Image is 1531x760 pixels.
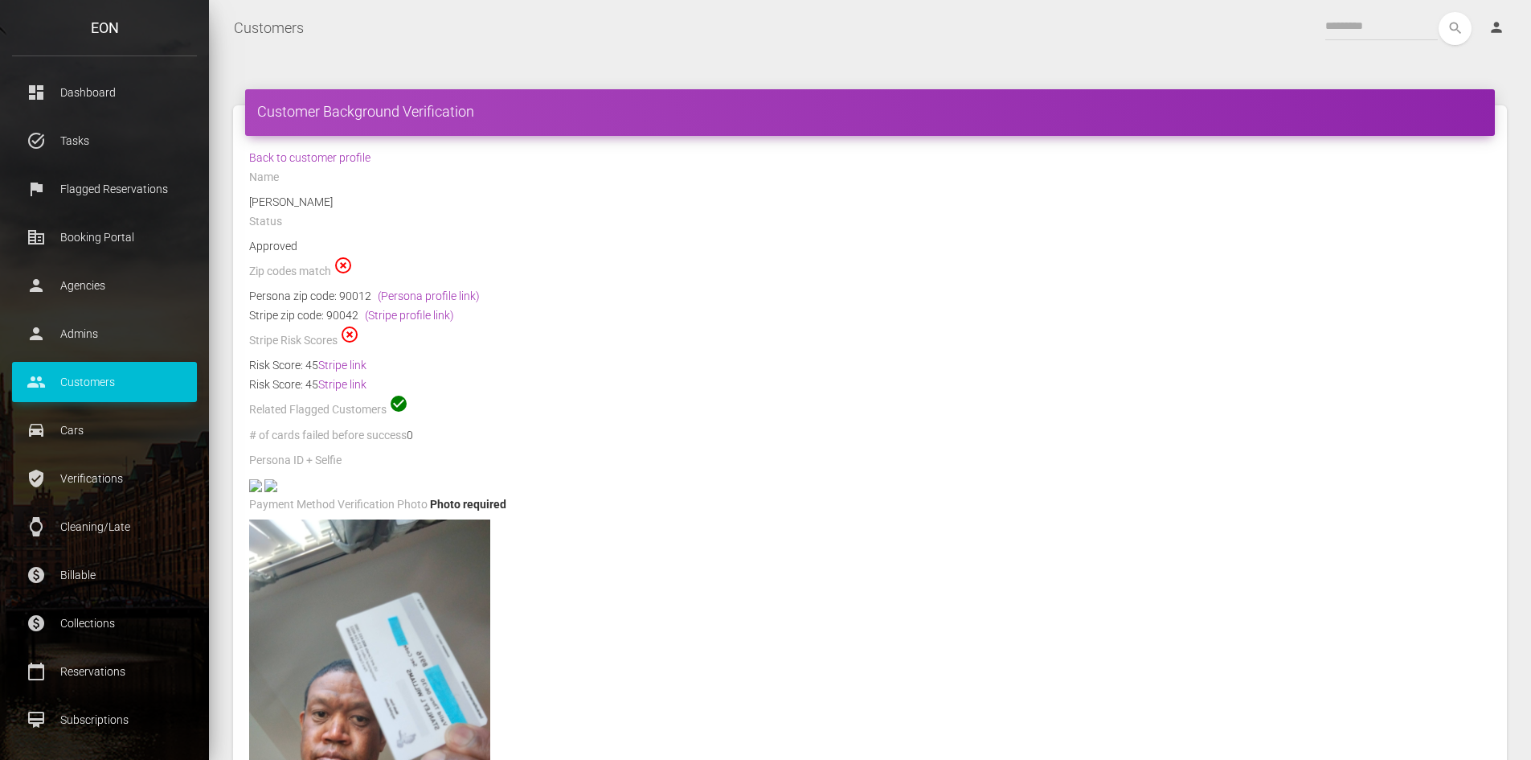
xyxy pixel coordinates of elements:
[24,466,185,491] p: Verifications
[24,563,185,587] p: Billable
[237,236,1503,256] div: Approved
[12,507,197,547] a: watch Cleaning/Late
[1488,19,1504,35] i: person
[264,479,277,492] img: 6582cf-legacy-shared-us-central1%2Fselfiefile%2Fimage%2F942253094%2Fshrine_processed%2Fa45188fe13...
[249,333,338,349] label: Stripe Risk Scores
[318,359,366,372] a: Stripe link
[12,169,197,209] a: flag Flagged Reservations
[24,659,185,684] p: Reservations
[234,8,304,48] a: Customers
[12,217,197,257] a: corporate_fare Booking Portal
[249,479,262,492] img: persona_government_id_1756003626343.jpg
[249,375,1491,394] div: Risk Score: 45
[12,362,197,402] a: people Customers
[340,325,359,344] span: highlight_off
[12,651,197,692] a: calendar_today Reservations
[249,264,331,280] label: Zip codes match
[24,273,185,298] p: Agencies
[24,370,185,394] p: Customers
[1476,12,1519,44] a: person
[249,402,387,418] label: Related Flagged Customers
[378,290,480,302] a: (Persona profile link)
[12,72,197,113] a: dashboard Dashboard
[24,129,185,153] p: Tasks
[249,306,1491,325] div: Stripe zip code: 90042
[12,700,197,740] a: card_membership Subscriptions
[249,497,428,513] label: Payment Method Verification Photo
[249,286,1491,306] div: Persona zip code: 90012
[389,394,408,413] span: check_circle
[24,322,185,346] p: Admins
[12,603,197,643] a: paid Collections
[334,256,353,275] span: highlight_off
[24,611,185,635] p: Collections
[24,80,185,105] p: Dashboard
[249,151,370,164] a: Back to customer profile
[237,425,1503,450] div: 0
[249,428,407,444] label: # of cards failed before success
[430,498,506,511] span: Photo required
[12,458,197,499] a: verified_user Verifications
[365,309,454,322] a: (Stripe profile link)
[249,355,1491,375] div: Risk Score: 45
[318,378,366,391] a: Stripe link
[1439,12,1472,45] button: search
[24,708,185,732] p: Subscriptions
[24,177,185,201] p: Flagged Reservations
[12,314,197,354] a: person Admins
[249,170,279,186] label: Name
[12,121,197,161] a: task_alt Tasks
[237,192,1503,212] div: [PERSON_NAME]
[12,410,197,450] a: drive_eta Cars
[24,225,185,249] p: Booking Portal
[12,555,197,595] a: paid Billable
[12,265,197,306] a: person Agencies
[249,453,342,469] label: Persona ID + Selfie
[24,515,185,539] p: Cleaning/Late
[249,214,282,230] label: Status
[24,418,185,442] p: Cars
[257,101,1483,121] h4: Customer Background Verification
